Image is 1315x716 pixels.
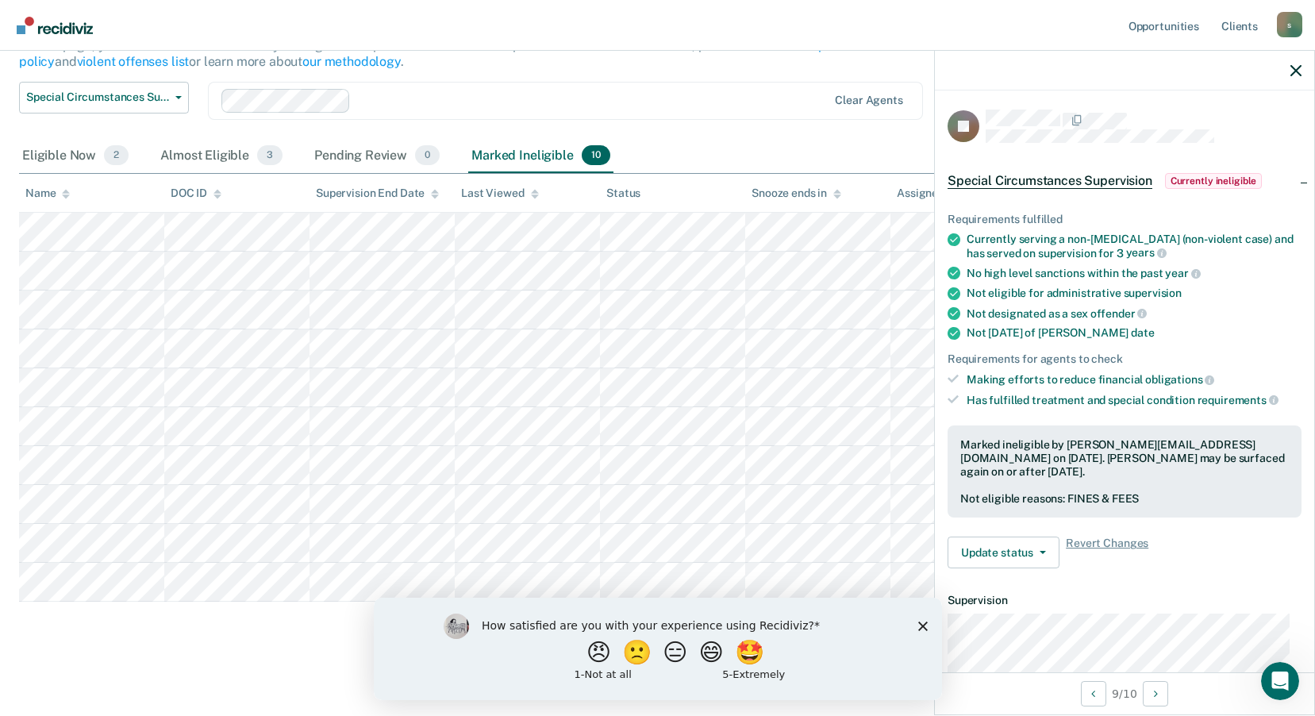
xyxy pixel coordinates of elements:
[1165,173,1263,189] span: Currently ineligible
[316,187,439,200] div: Supervision End Date
[582,145,610,166] span: 10
[19,139,132,174] div: Eligible Now
[311,139,443,174] div: Pending Review
[374,598,942,700] iframe: Survey by Kim from Recidiviz
[1198,394,1278,406] span: requirements
[25,187,70,200] div: Name
[26,90,169,104] span: Special Circumstances Supervision
[960,438,1289,478] div: Marked ineligible by [PERSON_NAME][EMAIL_ADDRESS][DOMAIN_NAME] on [DATE]. [PERSON_NAME] may be su...
[1261,662,1299,700] iframe: Intercom live chat
[948,352,1302,366] div: Requirements for agents to check
[1090,307,1148,320] span: offender
[948,213,1302,226] div: Requirements fulfilled
[171,187,221,200] div: DOC ID
[1277,12,1302,37] div: s
[835,94,902,107] div: Clear agents
[17,17,93,34] img: Recidiviz
[960,492,1289,506] div: Not eligible reasons: FINES & FEES
[1066,537,1148,568] span: Revert Changes
[967,372,1302,387] div: Making efforts to reduce financial
[77,54,190,69] a: violent offenses list
[1277,12,1302,37] button: Profile dropdown button
[461,187,538,200] div: Last Viewed
[1165,267,1200,279] span: year
[967,326,1302,340] div: Not [DATE] of [PERSON_NAME]
[967,266,1302,280] div: No high level sanctions within the past
[1126,246,1167,259] span: years
[752,187,841,200] div: Snooze ends in
[302,54,401,69] a: our methodology
[948,537,1059,568] button: Update status
[1124,287,1182,299] span: supervision
[606,187,640,200] div: Status
[967,233,1302,260] div: Currently serving a non-[MEDICAL_DATA] (non-violent case) and has served on supervision for 3
[967,287,1302,300] div: Not eligible for administrative
[935,672,1314,714] div: 9 / 10
[1131,326,1154,339] span: date
[1145,373,1214,386] span: obligations
[19,38,907,68] a: supervision levels policy
[257,145,283,166] span: 3
[1143,681,1168,706] button: Next Opportunity
[104,145,129,166] span: 2
[897,187,971,200] div: Assigned to
[935,156,1314,206] div: Special Circumstances SupervisionCurrently ineligible
[468,139,613,174] div: Marked Ineligible
[415,145,440,166] span: 0
[967,393,1302,407] div: Has fulfilled treatment and special condition
[1081,681,1106,706] button: Previous Opportunity
[967,306,1302,321] div: Not designated as a sex
[948,173,1152,189] span: Special Circumstances Supervision
[157,139,286,174] div: Almost Eligible
[948,594,1302,607] dt: Supervision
